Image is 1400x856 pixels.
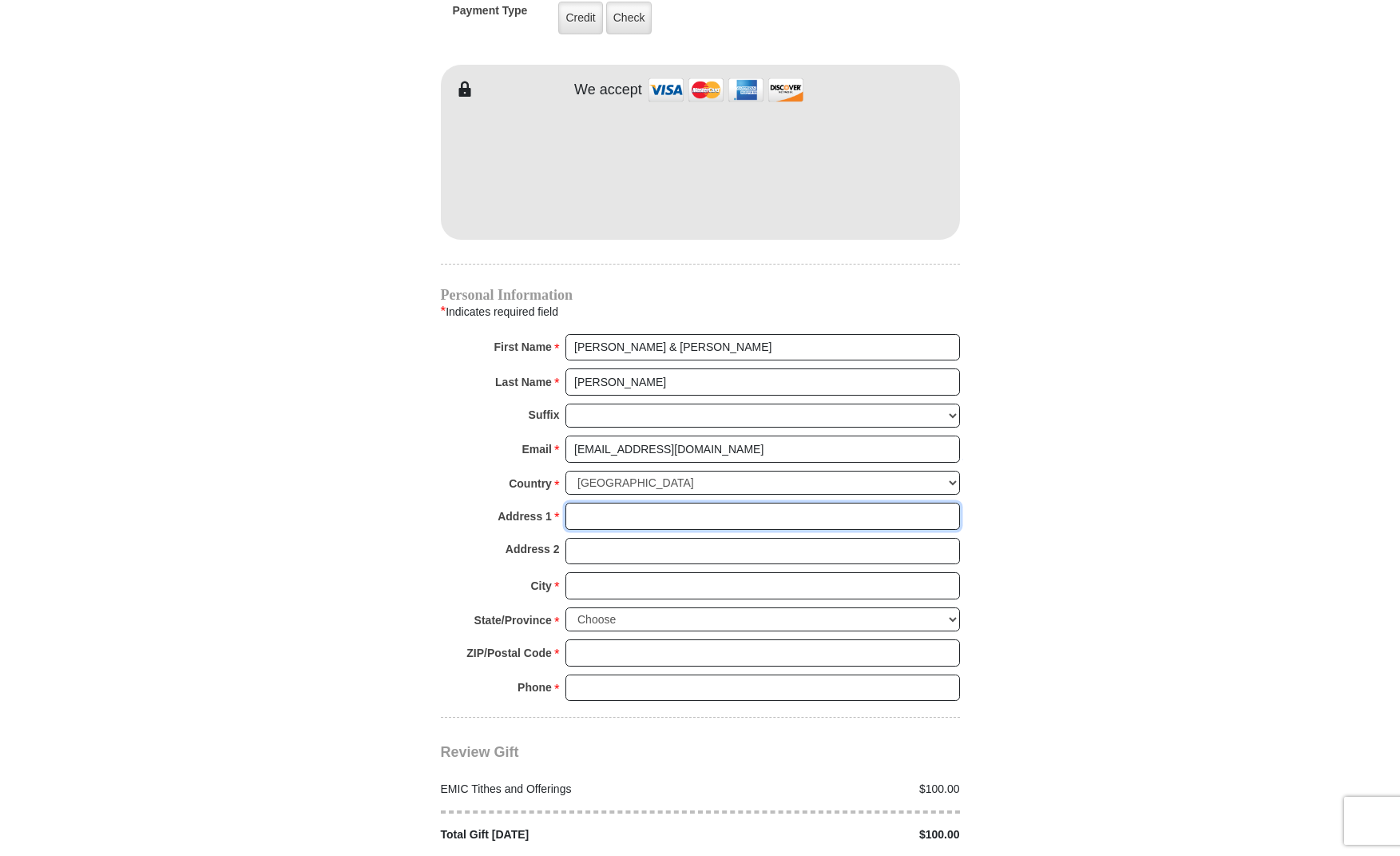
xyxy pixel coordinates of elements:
strong: Phone [518,676,552,699]
strong: Address 1 [498,505,552,528]
h4: We accept [574,82,642,99]
div: Total Gift [DATE] [432,826,700,843]
strong: Suffix [529,404,560,426]
strong: First Name [494,336,552,358]
img: credit cards accepted [646,73,806,107]
div: $100.00 [700,781,969,798]
label: Credit [558,2,602,34]
strong: Address 2 [506,538,560,560]
div: EMIC Tithes and Offerings [432,781,700,798]
strong: State/Province [474,609,552,631]
strong: Email [522,438,552,460]
strong: City [530,575,551,597]
strong: Last Name [495,371,552,393]
strong: Country [509,472,552,495]
strong: ZIP/Postal Code [466,642,552,664]
h4: Personal Information [441,289,960,301]
div: $100.00 [700,826,969,843]
div: Indicates required field [441,301,960,322]
span: Review Gift [441,744,519,760]
label: Check [606,2,652,34]
h5: Payment Type [453,4,528,26]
